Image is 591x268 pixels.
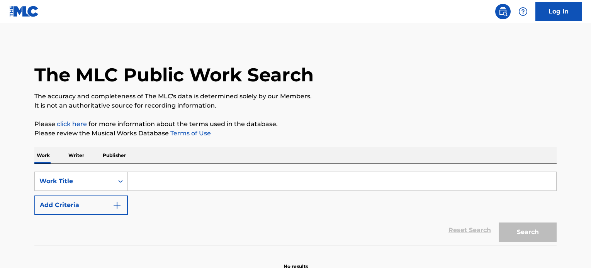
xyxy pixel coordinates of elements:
[34,92,557,101] p: The accuracy and completeness of The MLC's data is determined solely by our Members.
[498,7,508,16] img: search
[66,147,87,163] p: Writer
[34,147,52,163] p: Work
[495,4,511,19] a: Public Search
[34,101,557,110] p: It is not an authoritative source for recording information.
[515,4,531,19] div: Help
[34,172,557,246] form: Search Form
[34,63,314,86] h1: The MLC Public Work Search
[57,120,87,128] a: click here
[34,196,128,215] button: Add Criteria
[9,6,39,17] img: MLC Logo
[518,7,528,16] img: help
[535,2,582,21] a: Log In
[169,130,211,137] a: Terms of Use
[100,147,128,163] p: Publisher
[34,120,557,129] p: Please for more information about the terms used in the database.
[112,201,122,210] img: 9d2ae6d4665cec9f34b9.svg
[39,177,109,186] div: Work Title
[34,129,557,138] p: Please review the Musical Works Database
